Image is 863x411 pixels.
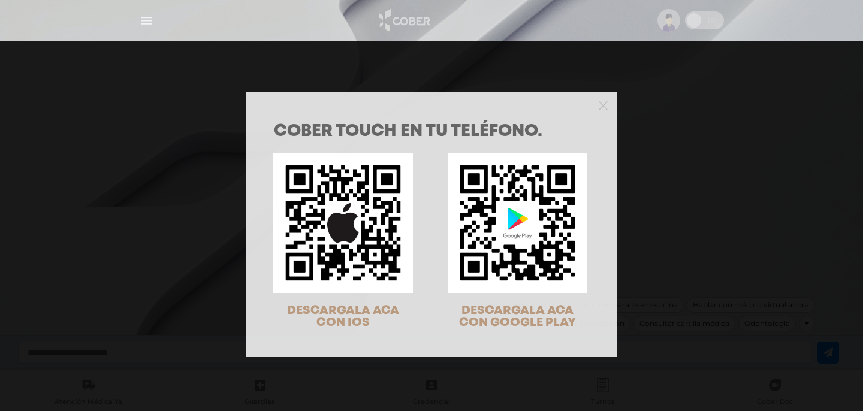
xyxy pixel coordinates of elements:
h1: COBER TOUCH en tu teléfono. [274,123,589,140]
span: DESCARGALA ACA CON IOS [287,305,399,328]
img: qr-code [273,153,413,292]
span: DESCARGALA ACA CON GOOGLE PLAY [459,305,576,328]
img: qr-code [448,153,587,292]
button: Close [599,99,608,110]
